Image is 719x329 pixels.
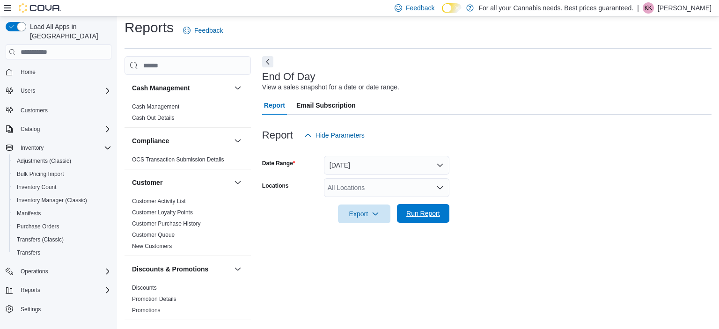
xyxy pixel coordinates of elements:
[132,285,157,291] a: Discounts
[132,83,190,93] h3: Cash Management
[125,196,251,256] div: Customer
[132,264,208,274] h3: Discounts & Promotions
[13,182,60,193] a: Inventory Count
[2,141,115,154] button: Inventory
[262,82,399,92] div: View a sales snapshot for a date or date range.
[2,123,115,136] button: Catalog
[262,56,273,67] button: Next
[21,286,40,294] span: Reports
[132,307,161,314] span: Promotions
[232,135,243,146] button: Compliance
[13,221,63,232] a: Purchase Orders
[132,220,201,227] span: Customer Purchase History
[13,208,44,219] a: Manifests
[262,71,315,82] h3: End Of Day
[17,104,111,116] span: Customers
[442,3,462,13] input: Dark Mode
[13,221,111,232] span: Purchase Orders
[17,304,44,315] a: Settings
[262,182,289,190] label: Locations
[132,264,230,274] button: Discounts & Promotions
[232,177,243,188] button: Customer
[13,234,67,245] a: Transfers (Classic)
[296,96,356,115] span: Email Subscription
[13,195,91,206] a: Inventory Manager (Classic)
[132,115,175,121] a: Cash Out Details
[9,181,115,194] button: Inventory Count
[17,197,87,204] span: Inventory Manager (Classic)
[132,209,193,216] a: Customer Loyalty Points
[9,233,115,246] button: Transfers (Classic)
[9,194,115,207] button: Inventory Manager (Classic)
[2,84,115,97] button: Users
[17,266,52,277] button: Operations
[17,266,111,277] span: Operations
[9,207,115,220] button: Manifests
[132,243,172,249] a: New Customers
[132,156,224,163] a: OCS Transaction Submission Details
[17,105,51,116] a: Customers
[132,284,157,292] span: Discounts
[132,178,230,187] button: Customer
[13,247,44,258] a: Transfers
[17,66,111,78] span: Home
[17,66,39,78] a: Home
[9,168,115,181] button: Bulk Pricing Import
[132,83,230,93] button: Cash Management
[315,131,365,140] span: Hide Parameters
[125,18,174,37] h1: Reports
[17,170,64,178] span: Bulk Pricing Import
[232,82,243,94] button: Cash Management
[2,103,115,117] button: Customers
[21,107,48,114] span: Customers
[17,210,41,217] span: Manifests
[132,295,176,303] span: Promotion Details
[132,220,201,227] a: Customer Purchase History
[194,26,223,35] span: Feedback
[344,205,385,223] span: Export
[179,21,227,40] a: Feedback
[17,124,44,135] button: Catalog
[478,2,633,14] p: For all your Cannabis needs. Best prices guaranteed.
[17,303,111,315] span: Settings
[2,302,115,316] button: Settings
[264,96,285,115] span: Report
[21,268,48,275] span: Operations
[17,285,44,296] button: Reports
[262,160,295,167] label: Date Range
[645,2,652,14] span: KK
[13,234,111,245] span: Transfers (Classic)
[21,68,36,76] span: Home
[13,155,75,167] a: Adjustments (Classic)
[324,156,449,175] button: [DATE]
[436,184,444,191] button: Open list of options
[406,3,434,13] span: Feedback
[13,247,111,258] span: Transfers
[17,183,57,191] span: Inventory Count
[301,126,368,145] button: Hide Parameters
[132,114,175,122] span: Cash Out Details
[13,168,111,180] span: Bulk Pricing Import
[17,249,40,256] span: Transfers
[658,2,712,14] p: [PERSON_NAME]
[17,85,39,96] button: Users
[643,2,654,14] div: Kate Kerschner
[397,204,449,223] button: Run Report
[19,3,61,13] img: Cova
[17,285,111,296] span: Reports
[9,220,115,233] button: Purchase Orders
[21,144,44,152] span: Inventory
[132,232,175,238] a: Customer Queue
[132,231,175,239] span: Customer Queue
[637,2,639,14] p: |
[132,296,176,302] a: Promotion Details
[21,87,35,95] span: Users
[26,22,111,41] span: Load All Apps in [GEOGRAPHIC_DATA]
[2,65,115,79] button: Home
[338,205,390,223] button: Export
[406,209,440,218] span: Run Report
[13,182,111,193] span: Inventory Count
